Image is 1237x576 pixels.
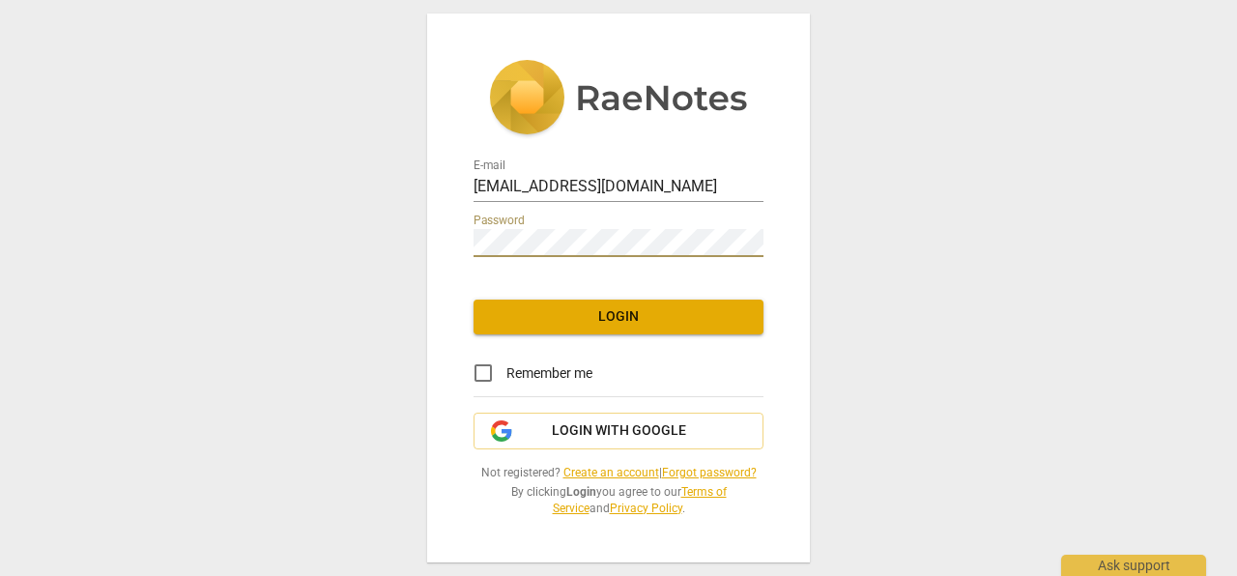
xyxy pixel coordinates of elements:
span: Login with Google [552,421,686,441]
button: Login with Google [474,413,763,449]
b: Login [566,485,596,499]
label: Password [474,216,525,227]
a: Terms of Service [553,485,727,515]
button: Login [474,300,763,334]
span: Not registered? | [474,465,763,481]
span: By clicking you agree to our and . [474,484,763,516]
span: Login [489,307,748,327]
a: Forgot password? [662,466,757,479]
img: 5ac2273c67554f335776073100b6d88f.svg [489,60,748,139]
a: Create an account [563,466,659,479]
a: Privacy Policy [610,502,682,515]
span: Remember me [506,363,592,384]
label: E-mail [474,160,505,172]
div: Ask support [1061,555,1206,576]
